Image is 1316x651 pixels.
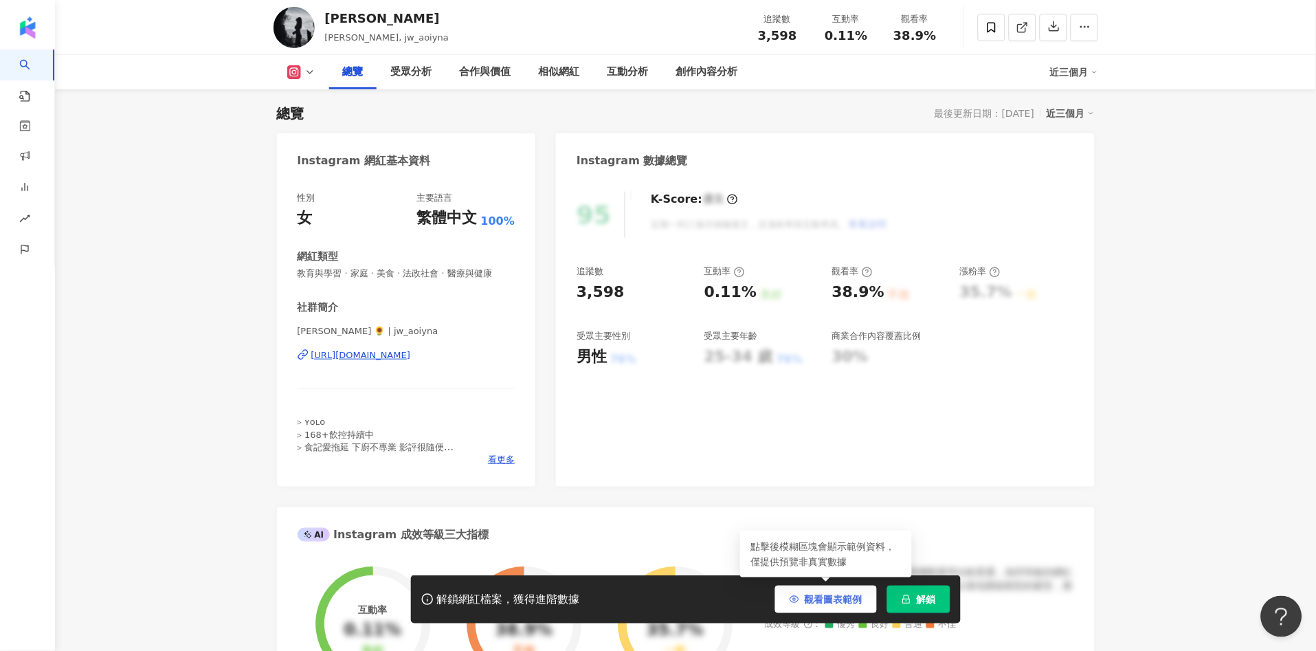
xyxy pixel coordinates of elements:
span: 38.9% [893,29,936,43]
div: 受眾主要年齡 [704,330,758,342]
div: 觀看率 [832,265,873,278]
div: 互動率 [704,265,745,278]
div: 男性 [577,346,607,368]
span: 看更多 [488,454,515,466]
div: 漲粉率 [960,265,1001,278]
span: [PERSON_NAME], jw_aoiyna [325,32,449,43]
span: 觀看圖表範例 [805,594,862,605]
a: search [19,49,47,103]
div: 點擊後模糊區塊會顯示範例資料，僅提供預覽非真實數據 [740,531,912,577]
div: Instagram 成效等級三大指標 [298,527,489,542]
div: 0.11% [344,621,401,641]
div: AI [298,528,331,542]
div: 主要語言 [417,192,453,204]
div: 總覽 [343,64,364,80]
div: 繁體中文 [417,208,478,229]
div: Instagram 網紅基本資料 [298,153,431,168]
div: 女 [298,208,313,229]
div: 近三個月 [1047,104,1095,122]
div: 該網紅的互動率和漲粉率都不錯，唯獨觀看率比較普通，為同等級的網紅的中低等級，效果不一定會好，但仍然建議可以發包開箱類型的案型，應該會比較有成效！ [765,566,1074,606]
div: 創作內容分析 [676,64,738,80]
span: 不佳 [926,620,957,630]
div: 受眾主要性別 [577,330,630,342]
div: 性別 [298,192,315,204]
span: lock [902,595,911,604]
span: 普通 [893,620,923,630]
div: 社群簡介 [298,300,339,315]
div: 觀看率 [889,12,941,26]
div: 0.11% [704,282,757,303]
div: 解鎖網紅檔案，獲得進階數據 [437,593,580,607]
div: 網紅類型 [298,250,339,264]
span: [PERSON_NAME] 🌻 | jw_aoiyna [298,325,515,338]
div: [PERSON_NAME] [325,10,449,27]
a: [URL][DOMAIN_NAME] [298,349,515,362]
div: 相似網紅 [539,64,580,80]
div: 互動分析 [607,64,649,80]
span: 良好 [859,620,889,630]
img: logo icon [16,16,38,38]
span: 0.11% [825,29,867,43]
div: 合作與價值 [460,64,511,80]
div: 受眾分析 [391,64,432,80]
span: ▹ ʏօʟօ ▹ 168+飲控持續中 ▹ 食記愛拖延 下廚不專業 影評很隨便 ▹ 旗下藝人 @heylong_xx0102 @beewho_xx0704 [298,417,511,465]
div: 互動率 [821,12,873,26]
img: KOL Avatar [274,7,315,48]
div: [URL][DOMAIN_NAME] [311,349,411,362]
div: 追蹤數 [577,265,603,278]
span: 優秀 [825,620,856,630]
div: 總覽 [277,104,304,123]
div: K-Score : [651,192,738,207]
span: 解鎖 [917,594,936,605]
span: 3,598 [758,28,797,43]
div: 近三個月 [1050,61,1098,83]
span: rise [19,205,30,236]
div: 38.9% [495,621,553,641]
button: 解鎖 [887,586,950,613]
span: 100% [481,214,515,229]
span: 教育與學習 · 家庭 · 美食 · 法政社會 · 醫療與健康 [298,267,515,280]
div: 35.7% [647,621,704,641]
div: 成效等級 ： [765,620,1074,630]
div: 最後更新日期：[DATE] [935,108,1034,119]
div: Instagram 數據總覽 [577,153,688,168]
div: 商業合作內容覆蓋比例 [832,330,922,342]
div: 38.9% [832,282,884,303]
div: 追蹤數 [752,12,804,26]
div: 3,598 [577,282,625,303]
button: 觀看圖表範例 [775,586,877,613]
